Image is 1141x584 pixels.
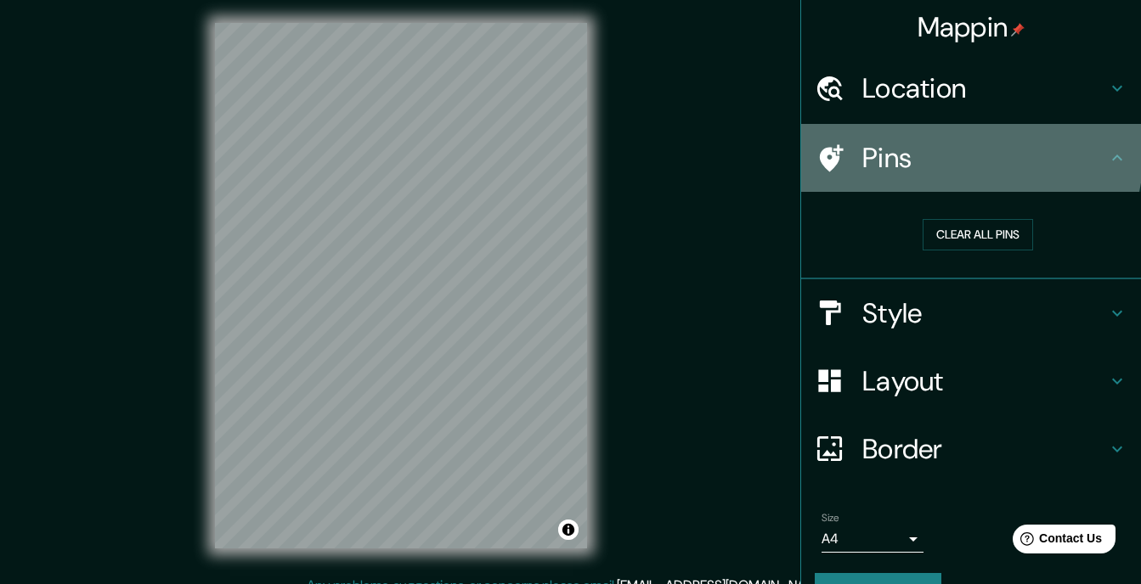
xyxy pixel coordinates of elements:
img: pin-icon.png [1011,23,1025,36]
h4: Mappin [918,10,1025,44]
div: Style [801,279,1141,347]
h4: Layout [862,364,1107,398]
button: Clear all pins [923,219,1033,250]
canvas: Map [215,23,587,548]
h4: Style [862,296,1107,330]
div: Pins [801,124,1141,192]
div: Border [801,415,1141,483]
h4: Location [862,71,1107,105]
div: Location [801,54,1141,122]
iframe: Help widget launcher [990,518,1122,565]
h4: Pins [862,141,1107,175]
h4: Border [862,432,1107,466]
div: A4 [822,525,924,553]
label: Size [822,510,839,525]
div: Layout [801,347,1141,415]
button: Toggle attribution [558,519,579,540]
